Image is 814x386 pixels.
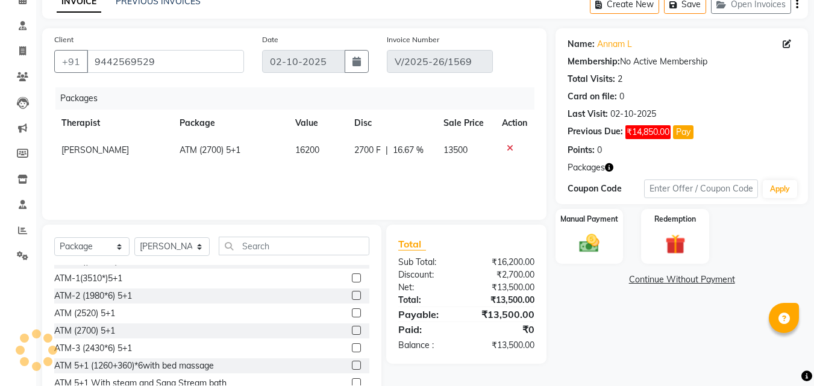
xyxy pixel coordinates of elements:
[568,90,617,103] div: Card on file:
[466,269,543,281] div: ₹2,700.00
[54,272,122,285] div: ATM-1(3510*)5+1
[389,322,466,337] div: Paid:
[558,273,806,286] a: Continue Without Payment
[659,232,692,257] img: _gift.svg
[387,34,439,45] label: Invoice Number
[54,50,88,73] button: +91
[495,110,534,137] th: Action
[354,144,381,157] span: 2700 F
[560,214,618,225] label: Manual Payment
[262,34,278,45] label: Date
[625,125,671,139] span: ₹14,850.00
[54,360,214,372] div: ATM 5+1 (1260+360)*6with bed massage
[568,73,615,86] div: Total Visits:
[219,237,369,255] input: Search
[573,232,606,255] img: _cash.svg
[393,144,424,157] span: 16.67 %
[54,325,115,337] div: ATM (2700) 5+1
[763,180,797,198] button: Apply
[568,108,608,120] div: Last Visit:
[295,145,319,155] span: 16200
[619,90,624,103] div: 0
[610,108,656,120] div: 02-10-2025
[386,144,388,157] span: |
[644,179,758,198] input: Enter Offer / Coupon Code
[54,290,132,302] div: ATM-2 (1980*6) 5+1
[466,281,543,294] div: ₹13,500.00
[389,269,466,281] div: Discount:
[398,238,426,251] span: Total
[54,110,172,137] th: Therapist
[54,342,132,355] div: ATM-3 (2430*6) 5+1
[568,125,623,139] div: Previous Due:
[61,145,129,155] span: [PERSON_NAME]
[673,125,693,139] button: Pay
[568,161,605,174] span: Packages
[568,55,620,68] div: Membership:
[389,339,466,352] div: Balance :
[436,110,495,137] th: Sale Price
[466,294,543,307] div: ₹13,500.00
[55,87,543,110] div: Packages
[87,50,244,73] input: Search by Name/Mobile/Email/Code
[654,214,696,225] label: Redemption
[54,34,74,45] label: Client
[568,182,643,195] div: Coupon Code
[618,73,622,86] div: 2
[389,294,466,307] div: Total:
[597,38,632,51] a: Annam L
[568,38,595,51] div: Name:
[172,110,289,137] th: Package
[466,322,543,337] div: ₹0
[443,145,468,155] span: 13500
[597,144,602,157] div: 0
[180,145,240,155] span: ATM (2700) 5+1
[288,110,347,137] th: Value
[389,307,466,322] div: Payable:
[466,307,543,322] div: ₹13,500.00
[389,256,466,269] div: Sub Total:
[466,256,543,269] div: ₹16,200.00
[568,55,796,68] div: No Active Membership
[54,307,115,320] div: ATM (2520) 5+1
[568,144,595,157] div: Points:
[347,110,436,137] th: Disc
[389,281,466,294] div: Net:
[466,339,543,352] div: ₹13,500.00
